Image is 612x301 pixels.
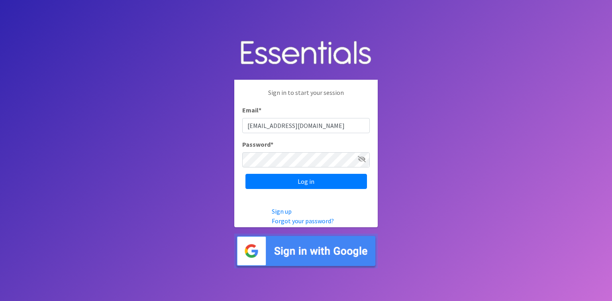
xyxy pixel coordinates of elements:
[234,33,378,74] img: Human Essentials
[271,140,273,148] abbr: required
[259,106,261,114] abbr: required
[245,174,367,189] input: Log in
[272,207,292,215] a: Sign up
[242,140,273,149] label: Password
[272,217,334,225] a: Forgot your password?
[242,88,370,105] p: Sign in to start your session
[234,234,378,268] img: Sign in with Google
[242,105,261,115] label: Email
